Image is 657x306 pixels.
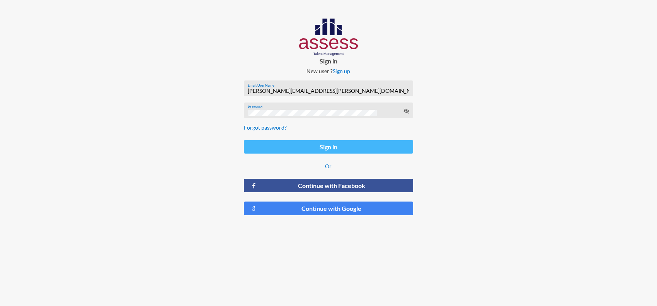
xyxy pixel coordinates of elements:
[299,19,358,56] img: AssessLogoo.svg
[244,202,414,215] button: Continue with Google
[244,124,287,131] a: Forgot password?
[333,68,350,74] a: Sign up
[244,140,414,154] button: Sign in
[248,88,409,94] input: Email/User Name
[244,163,414,169] p: Or
[244,179,414,192] button: Continue with Facebook
[238,57,420,65] p: Sign in
[238,68,420,74] p: New user ?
